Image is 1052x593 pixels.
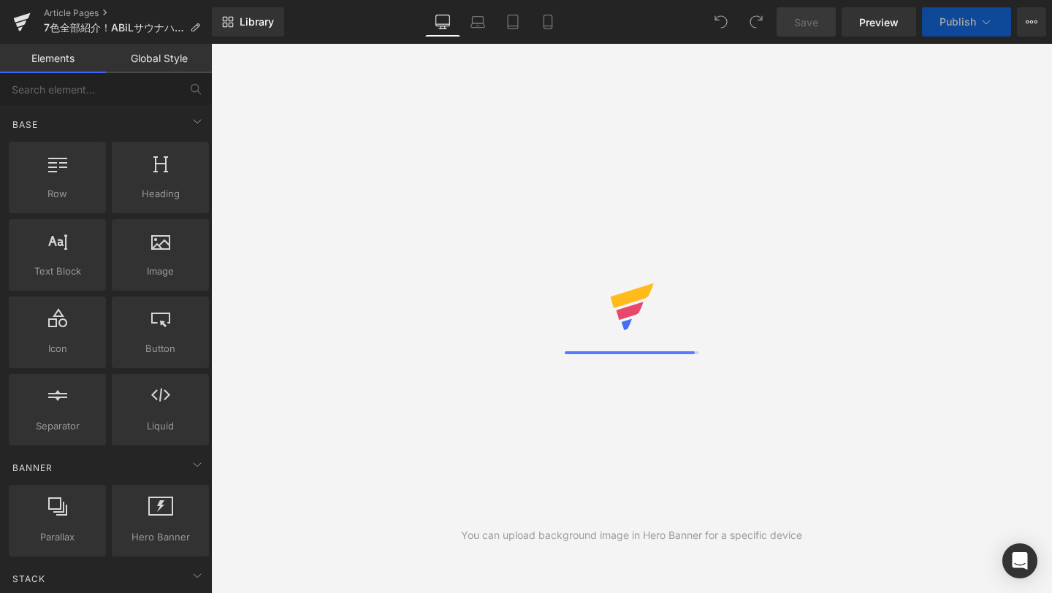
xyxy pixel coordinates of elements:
[842,7,916,37] a: Preview
[44,22,184,34] span: 7色全部紹介！ABiLサウナハットで選ぶ“推し色診断”
[922,7,1011,37] button: Publish
[212,7,284,37] a: New Library
[425,7,460,37] a: Desktop
[13,418,102,434] span: Separator
[11,118,39,131] span: Base
[116,264,205,279] span: Image
[495,7,530,37] a: Tablet
[460,7,495,37] a: Laptop
[44,7,212,19] a: Article Pages
[461,527,802,543] div: You can upload background image in Hero Banner for a specific device
[706,7,736,37] button: Undo
[13,341,102,356] span: Icon
[859,15,899,30] span: Preview
[106,44,212,73] a: Global Style
[13,264,102,279] span: Text Block
[11,572,47,586] span: Stack
[116,341,205,356] span: Button
[13,529,102,545] span: Parallax
[742,7,771,37] button: Redo
[1002,543,1037,578] div: Open Intercom Messenger
[530,7,565,37] a: Mobile
[116,418,205,434] span: Liquid
[13,186,102,202] span: Row
[939,16,976,28] span: Publish
[1017,7,1046,37] button: More
[116,186,205,202] span: Heading
[240,15,274,28] span: Library
[116,529,205,545] span: Hero Banner
[794,15,818,30] span: Save
[11,461,54,475] span: Banner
